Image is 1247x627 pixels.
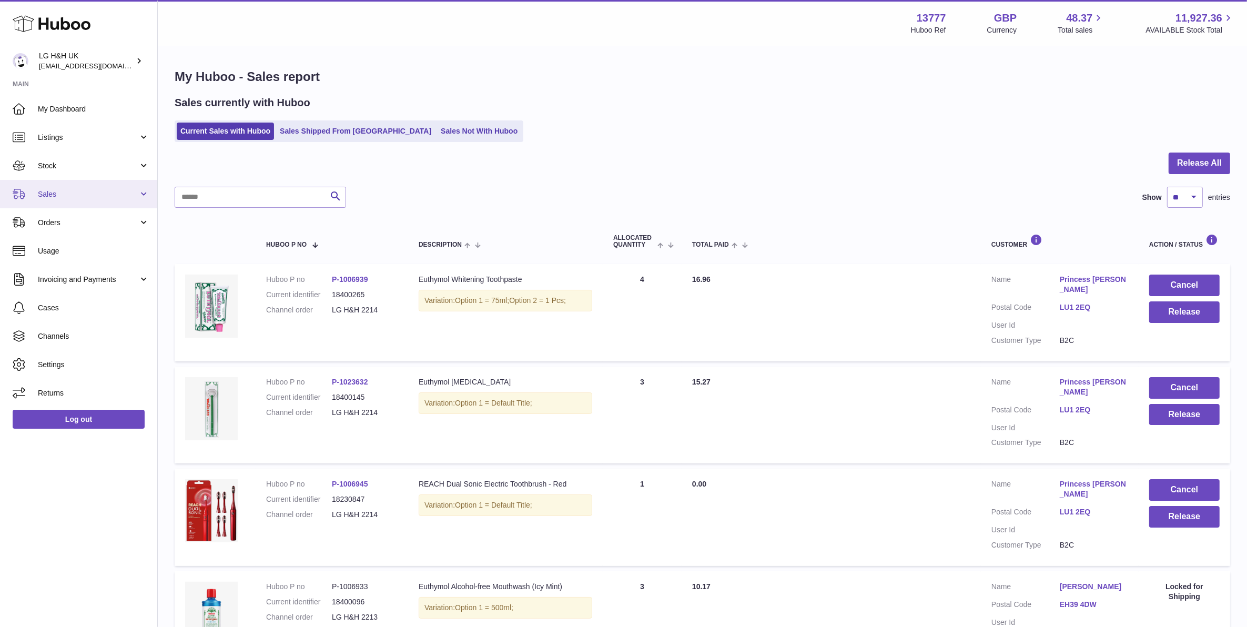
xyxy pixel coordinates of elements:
img: Euthymol_Tongue_Cleaner-Image-4.webp [185,377,238,440]
span: Channels [38,331,149,341]
dt: Postal Code [991,302,1060,315]
span: Cases [38,303,149,313]
dd: B2C [1060,540,1128,550]
a: Sales Shipped From [GEOGRAPHIC_DATA] [276,123,435,140]
span: Usage [38,246,149,256]
span: Option 2 = 1 Pcs; [509,296,566,305]
span: Total paid [692,241,729,248]
a: Princess [PERSON_NAME] [1060,275,1128,295]
dt: Postal Code [991,405,1060,418]
span: Option 1 = Default Title; [455,399,532,407]
span: entries [1208,193,1230,203]
span: [EMAIL_ADDRESS][DOMAIN_NAME] [39,62,155,70]
span: Sales [38,189,138,199]
h2: Sales currently with Huboo [175,96,310,110]
dd: B2C [1060,336,1128,346]
img: 1_49ebbd56-f9cf-48fa-9b81-f5587c9ec770.webp [185,479,238,542]
span: Option 1 = Default Title; [455,501,532,509]
div: Customer [991,234,1128,248]
span: Returns [38,388,149,398]
span: Listings [38,133,138,143]
dd: B2C [1060,438,1128,448]
a: 48.37 Total sales [1058,11,1104,35]
span: 15.27 [692,378,711,386]
dt: Name [991,275,1060,297]
a: Princess [PERSON_NAME] [1060,377,1128,397]
dt: Name [991,377,1060,400]
span: 48.37 [1066,11,1092,25]
button: Cancel [1149,479,1220,501]
dd: 18400145 [332,392,398,402]
span: 0.00 [692,480,706,488]
button: Cancel [1149,377,1220,399]
td: 3 [603,367,682,463]
button: Release [1149,506,1220,528]
span: Invoicing and Payments [38,275,138,285]
div: Huboo Ref [911,25,946,35]
a: Princess [PERSON_NAME] [1060,479,1128,499]
div: Variation: [419,290,592,311]
span: Huboo P no [266,241,307,248]
div: Euthymol Whitening Toothpaste [419,275,592,285]
span: Total sales [1058,25,1104,35]
a: 11,927.36 AVAILABLE Stock Total [1145,11,1234,35]
dt: Name [991,582,1060,594]
a: P-1006945 [332,480,368,488]
dt: Channel order [266,305,332,315]
dd: LG H&H 2213 [332,612,398,622]
strong: GBP [994,11,1017,25]
dt: Customer Type [991,438,1060,448]
span: My Dashboard [38,104,149,114]
dt: User Id [991,525,1060,535]
dd: P-1006933 [332,582,398,592]
div: Euthymol Alcohol-free Mouthwash (Icy Mint) [419,582,592,592]
h1: My Huboo - Sales report [175,68,1230,85]
button: Release [1149,404,1220,426]
a: Current Sales with Huboo [177,123,274,140]
a: [PERSON_NAME] [1060,582,1128,592]
dt: Name [991,479,1060,502]
div: Action / Status [1149,234,1220,248]
dt: Huboo P no [266,275,332,285]
dd: 18400265 [332,290,398,300]
span: Stock [38,161,138,171]
dd: LG H&H 2214 [332,305,398,315]
a: P-1023632 [332,378,368,386]
dt: Current identifier [266,597,332,607]
img: veechen@lghnh.co.uk [13,53,28,69]
a: EH39 4DW [1060,600,1128,610]
button: Release All [1169,153,1230,174]
span: 10.17 [692,582,711,591]
div: Variation: [419,494,592,516]
dt: Current identifier [266,392,332,402]
td: 1 [603,469,682,565]
a: LU1 2EQ [1060,507,1128,517]
button: Release [1149,301,1220,323]
dt: Channel order [266,510,332,520]
span: ALLOCATED Quantity [613,235,655,248]
button: Cancel [1149,275,1220,296]
dt: Channel order [266,408,332,418]
dt: Huboo P no [266,377,332,387]
strong: 13777 [917,11,946,25]
a: LU1 2EQ [1060,302,1128,312]
dt: Customer Type [991,336,1060,346]
a: LU1 2EQ [1060,405,1128,415]
label: Show [1142,193,1162,203]
a: Log out [13,410,145,429]
dt: Postal Code [991,507,1060,520]
span: 16.96 [692,275,711,284]
dt: Postal Code [991,600,1060,612]
span: Settings [38,360,149,370]
dd: LG H&H 2214 [332,408,398,418]
div: REACH Dual Sonic Electric Toothbrush - Red [419,479,592,489]
span: Orders [38,218,138,228]
a: Sales Not With Huboo [437,123,521,140]
a: P-1006939 [332,275,368,284]
div: Currency [987,25,1017,35]
dd: LG H&H 2214 [332,510,398,520]
dt: Current identifier [266,290,332,300]
dt: User Id [991,320,1060,330]
div: Euthymol [MEDICAL_DATA] [419,377,592,387]
dt: Customer Type [991,540,1060,550]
